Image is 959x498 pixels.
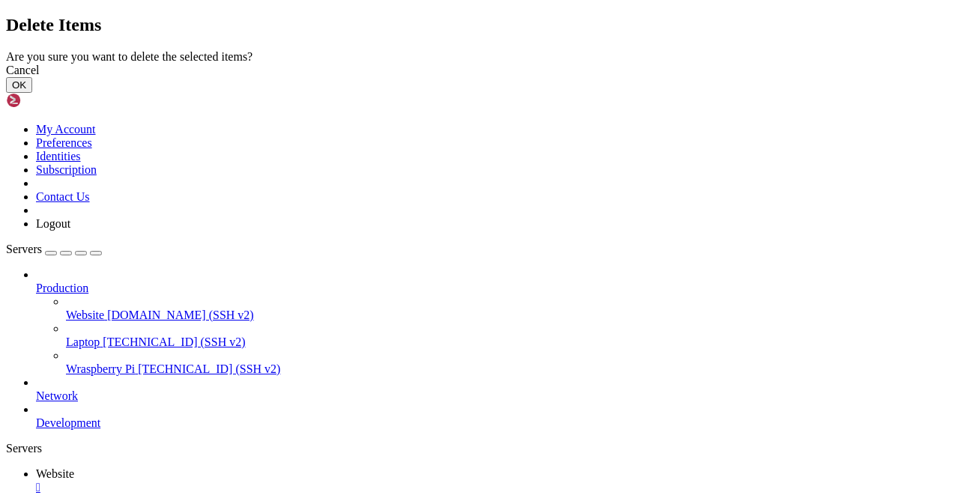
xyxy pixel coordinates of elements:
[36,282,953,295] a: Production
[36,163,97,176] a: Subscription
[6,243,102,255] a: Servers
[66,349,953,376] li: Wraspberry Pi [TECHNICAL_ID] (SSH v2)
[36,217,70,230] a: Logout
[66,295,953,322] li: Website [DOMAIN_NAME] (SSH v2)
[66,335,953,349] a: Laptop [TECHNICAL_ID] (SSH v2)
[6,93,92,108] img: Shellngn
[6,243,42,255] span: Servers
[66,309,104,321] span: Website
[36,416,953,430] a: Development
[36,123,96,136] a: My Account
[36,467,74,480] span: Website
[36,376,953,403] li: Network
[66,309,953,322] a: Website [DOMAIN_NAME] (SSH v2)
[107,309,254,321] span: [DOMAIN_NAME] (SSH v2)
[138,362,280,375] span: [TECHNICAL_ID] (SSH v2)
[6,442,953,455] div: Servers
[36,268,953,376] li: Production
[36,282,88,294] span: Production
[36,416,100,429] span: Development
[36,389,78,402] span: Network
[6,50,953,64] div: Are you sure you want to delete the selected items?
[66,322,953,349] li: Laptop [TECHNICAL_ID] (SSH v2)
[6,64,953,77] div: Cancel
[36,467,953,494] a: Website
[36,136,92,149] a: Preferences
[36,403,953,430] li: Development
[36,389,953,403] a: Network
[66,335,100,348] span: Laptop
[6,15,953,35] h2: Delete Items
[103,335,245,348] span: [TECHNICAL_ID] (SSH v2)
[36,190,90,203] a: Contact Us
[66,362,135,375] span: Wraspberry Pi
[6,77,32,93] button: OK
[66,362,953,376] a: Wraspberry Pi [TECHNICAL_ID] (SSH v2)
[36,481,953,494] a: 
[36,150,81,163] a: Identities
